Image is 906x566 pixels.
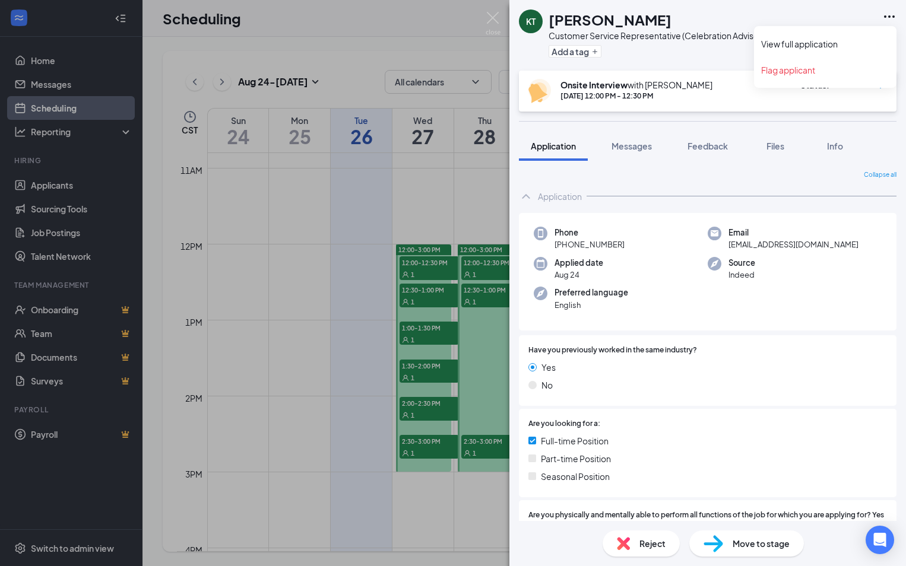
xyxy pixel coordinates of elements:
div: Customer Service Representative (Celebration Advisor) at WB Liquors #141 [549,30,838,42]
span: Move to stage [733,537,790,550]
span: Reject [639,537,666,550]
span: Full-time Position [541,434,609,447]
span: English [555,299,628,311]
span: Are you physically and mentally able to perform all functions of the job for which you are applyi... [528,510,887,543]
span: Files [766,141,784,151]
span: Preferred language [555,287,628,298]
span: Source [728,257,755,269]
span: Yes [541,361,556,374]
span: Info [827,141,843,151]
span: Application [531,141,576,151]
span: Seasonal Position [541,470,610,483]
a: View full application [761,38,889,50]
span: Part-time Position [541,452,611,465]
div: Open Intercom Messenger [866,526,894,554]
span: Phone [555,227,625,239]
span: [EMAIL_ADDRESS][DOMAIN_NAME] [728,239,859,250]
button: PlusAdd a tag [549,45,601,58]
b: Onsite Interview [560,80,628,90]
div: with [PERSON_NAME] [560,79,712,91]
span: Feedback [688,141,728,151]
div: Application [538,190,582,202]
span: No [541,379,553,392]
svg: Ellipses [882,9,897,24]
div: KT [526,15,536,27]
span: Indeed [728,269,755,281]
span: Aug 24 [555,269,603,281]
svg: ChevronUp [519,189,533,203]
svg: Plus [591,48,598,55]
div: [DATE] 12:00 PM - 12:30 PM [560,91,712,101]
span: Are you looking for a: [528,418,600,430]
span: [PHONE_NUMBER] [555,239,625,250]
span: Email [728,227,859,239]
span: Collapse all [864,170,897,180]
h1: [PERSON_NAME] [549,9,671,30]
span: Have you previously worked in the same industry? [528,345,697,356]
span: Messages [612,141,652,151]
span: Applied date [555,257,603,269]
